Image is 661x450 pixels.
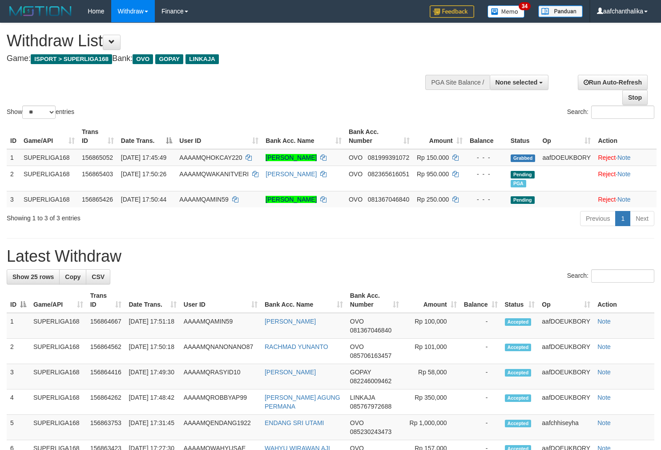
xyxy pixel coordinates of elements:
th: Date Trans.: activate to sort column descending [117,124,176,149]
a: 1 [615,211,630,226]
td: AAAAMQRASYID10 [180,364,261,389]
span: 156865426 [82,196,113,203]
td: aafDOEUKBORY [538,339,594,364]
span: Accepted [505,369,532,377]
td: Rp 1,000,000 [403,415,460,440]
td: 3 [7,364,30,389]
a: Note [597,419,611,426]
a: [PERSON_NAME] [266,154,317,161]
th: Trans ID: activate to sort column ascending [87,288,125,313]
span: AAAAMQHOKCAY220 [179,154,242,161]
span: Pending [511,196,535,204]
td: [DATE] 17:51:18 [125,313,180,339]
a: Next [630,211,654,226]
a: [PERSON_NAME] [265,369,316,376]
div: PGA Site Balance / [425,75,489,90]
td: Rp 350,000 [403,389,460,415]
span: LINKAJA [350,394,375,401]
th: Amount: activate to sort column ascending [403,288,460,313]
th: Status [507,124,539,149]
span: 156865403 [82,170,113,178]
a: ENDANG SRI UTAMI [265,419,324,426]
a: Reject [598,154,616,161]
span: LINKAJA [185,54,219,64]
label: Search: [567,269,654,283]
th: Bank Acc. Number: activate to sort column ascending [345,124,413,149]
td: SUPERLIGA168 [20,166,78,191]
a: Note [617,154,631,161]
span: [DATE] 17:50:26 [121,170,166,178]
td: SUPERLIGA168 [30,313,87,339]
span: AAAAMQWAKANITVERI [179,170,249,178]
th: Op: activate to sort column ascending [538,288,594,313]
td: - [460,389,501,415]
span: Accepted [505,420,532,427]
td: 2 [7,166,20,191]
span: Copy 081367046840 to clipboard [350,327,391,334]
span: Copy 081999391072 to clipboard [368,154,409,161]
th: Game/API: activate to sort column ascending [30,288,87,313]
span: OVO [133,54,153,64]
span: OVO [350,318,364,325]
td: [DATE] 17:31:45 [125,415,180,440]
th: Op: activate to sort column ascending [539,124,594,149]
td: 4 [7,389,30,415]
th: User ID: activate to sort column ascending [180,288,261,313]
th: Balance [466,124,507,149]
th: Amount: activate to sort column ascending [413,124,466,149]
span: Grabbed [511,154,536,162]
td: - [460,313,501,339]
a: Note [597,318,611,325]
td: SUPERLIGA168 [20,149,78,166]
td: SUPERLIGA168 [20,191,78,207]
td: [DATE] 17:48:42 [125,389,180,415]
a: [PERSON_NAME] [266,170,317,178]
td: aafDOEUKBORY [539,149,594,166]
th: Trans ID: activate to sort column ascending [78,124,117,149]
a: Run Auto-Refresh [578,75,648,90]
div: - - - [470,195,504,204]
span: 156865052 [82,154,113,161]
div: - - - [470,170,504,178]
th: Action [594,288,654,313]
input: Search: [591,105,654,119]
span: AAAAMQAMIN59 [179,196,228,203]
th: Action [594,124,657,149]
span: Rp 250.000 [417,196,449,203]
td: 2 [7,339,30,364]
td: AAAAMQNANONANO87 [180,339,261,364]
td: - [460,364,501,389]
th: Balance: activate to sort column ascending [460,288,501,313]
div: Showing 1 to 3 of 3 entries [7,210,269,223]
td: 1 [7,149,20,166]
div: - - - [470,153,504,162]
td: 156864416 [87,364,125,389]
td: Rp 58,000 [403,364,460,389]
label: Show entries [7,105,74,119]
a: Note [617,170,631,178]
a: Show 25 rows [7,269,60,284]
a: Note [597,369,611,376]
span: GOPAY [155,54,183,64]
h1: Withdraw List [7,32,432,50]
td: 156864262 [87,389,125,415]
span: OVO [350,419,364,426]
span: [DATE] 17:45:49 [121,154,166,161]
th: Status: activate to sort column ascending [501,288,539,313]
td: 1 [7,313,30,339]
td: aafchhiseyha [538,415,594,440]
img: MOTION_logo.png [7,4,74,18]
span: Accepted [505,344,532,351]
a: Stop [622,90,648,105]
td: 156863753 [87,415,125,440]
span: Accepted [505,394,532,402]
span: Copy 081367046840 to clipboard [368,196,409,203]
img: Button%20Memo.svg [488,5,525,18]
span: Copy [65,273,81,280]
img: Feedback.jpg [430,5,474,18]
label: Search: [567,105,654,119]
span: Rp 150.000 [417,154,449,161]
td: AAAAMQENDANG1922 [180,415,261,440]
td: aafDOEUKBORY [538,364,594,389]
td: Rp 100,000 [403,313,460,339]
